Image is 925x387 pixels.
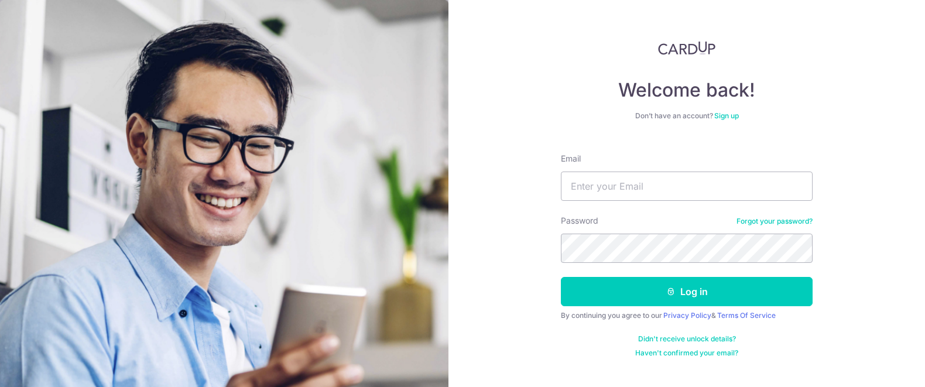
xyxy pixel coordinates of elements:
a: Forgot your password? [736,217,813,226]
input: Enter your Email [561,172,813,201]
h4: Welcome back! [561,78,813,102]
img: CardUp Logo [658,41,715,55]
label: Password [561,215,598,227]
label: Email [561,153,581,165]
a: Privacy Policy [663,311,711,320]
a: Didn't receive unlock details? [638,334,736,344]
a: Sign up [714,111,739,120]
div: Don’t have an account? [561,111,813,121]
button: Log in [561,277,813,306]
a: Terms Of Service [717,311,776,320]
a: Haven't confirmed your email? [635,348,738,358]
div: By continuing you agree to our & [561,311,813,320]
